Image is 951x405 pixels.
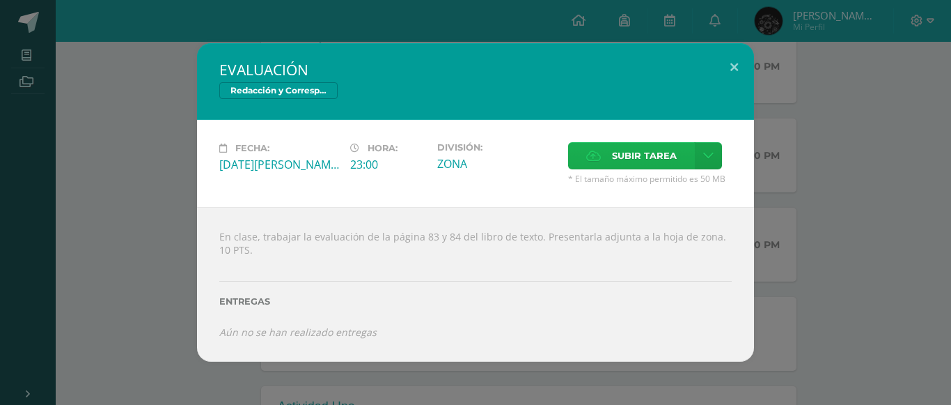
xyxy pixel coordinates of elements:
[437,156,557,171] div: ZONA
[612,143,677,169] span: Subir tarea
[197,207,754,361] div: En clase, trabajar la evaluación de la página 83 y 84 del libro de texto. Presentarla adjunta a l...
[219,326,377,339] i: Aún no se han realizado entregas
[219,82,338,99] span: Redacción y Correspondencia Mercantil
[235,143,269,153] span: Fecha:
[714,43,754,91] button: Close (Esc)
[219,157,339,172] div: [DATE][PERSON_NAME]
[219,296,732,307] label: Entregas
[350,157,426,172] div: 23:00
[568,173,732,185] span: * El tamaño máximo permitido es 50 MB
[219,60,732,79] h2: EVALUACIÓN
[368,143,398,153] span: Hora:
[437,142,557,153] label: División:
